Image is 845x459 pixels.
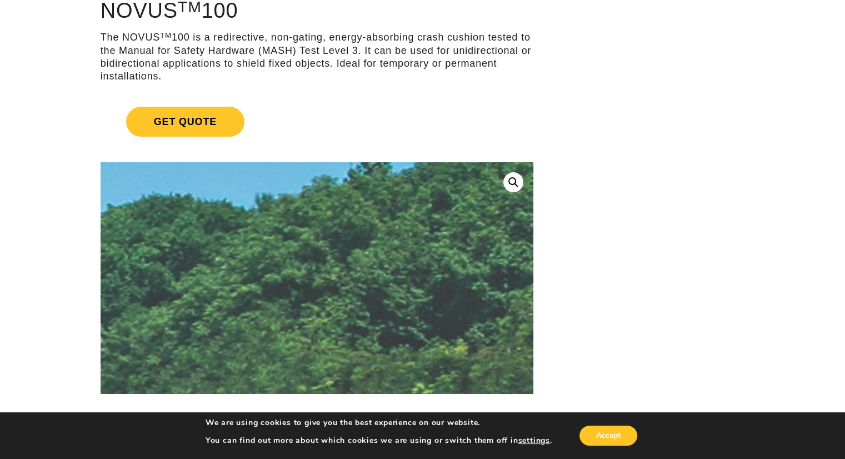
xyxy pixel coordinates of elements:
button: Accept [579,426,637,446]
span: Get Quote [126,107,244,137]
sup: TM [160,31,172,39]
p: You can find out more about which cookies we are using or switch them off in . [206,436,552,446]
button: settings [518,436,549,446]
a: Get Quote [101,93,533,150]
p: The NOVUS 100 is a redirective, non-gating, energy-absorbing crash cushion tested to the Manual f... [101,31,533,83]
p: We are using cookies to give you the best experience on our website. [206,418,552,428]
